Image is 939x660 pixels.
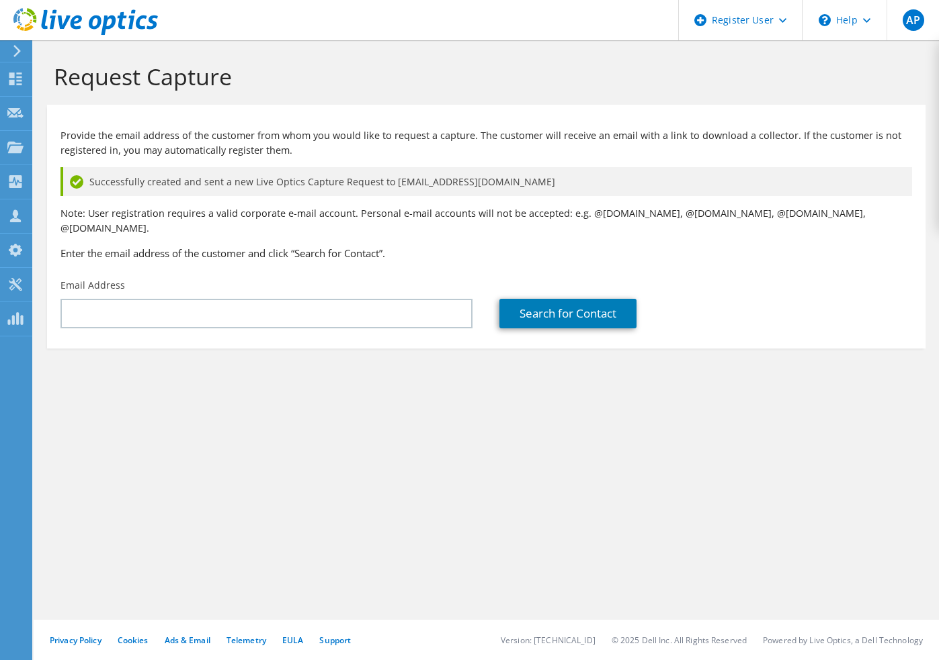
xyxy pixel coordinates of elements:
[319,634,351,646] a: Support
[165,634,210,646] a: Ads & Email
[227,634,266,646] a: Telemetry
[118,634,149,646] a: Cookies
[50,634,101,646] a: Privacy Policy
[499,299,637,328] a: Search for Contact
[60,279,125,292] label: Email Address
[60,128,912,158] p: Provide the email address of the customer from whom you would like to request a capture. The cust...
[282,634,303,646] a: EULA
[763,634,923,646] li: Powered by Live Optics, a Dell Technology
[903,9,924,31] span: AP
[60,206,912,236] p: Note: User registration requires a valid corporate e-mail account. Personal e-mail accounts will ...
[819,14,831,26] svg: \n
[60,246,912,261] h3: Enter the email address of the customer and click “Search for Contact”.
[501,634,596,646] li: Version: [TECHNICAL_ID]
[612,634,747,646] li: © 2025 Dell Inc. All Rights Reserved
[54,62,912,91] h1: Request Capture
[89,175,555,189] span: Successfully created and sent a new Live Optics Capture Request to [EMAIL_ADDRESS][DOMAIN_NAME]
